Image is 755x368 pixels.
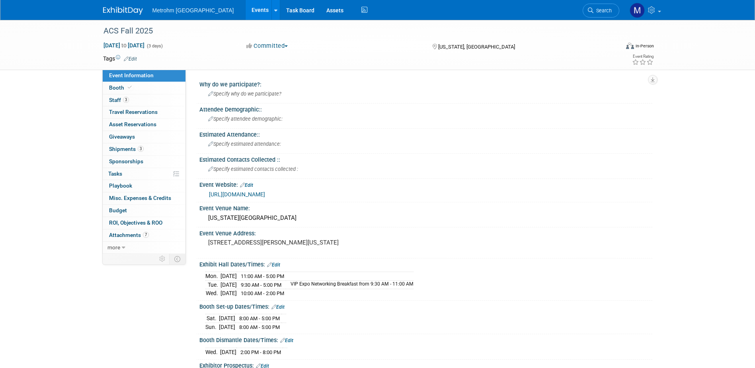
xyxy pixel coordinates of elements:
[205,212,646,224] div: [US_STATE][GEOGRAPHIC_DATA]
[220,280,237,289] td: [DATE]
[286,280,414,289] td: VIP Expo Networking Breakfast from 9:30 AM - 11:00 AM
[109,109,158,115] span: Travel Reservations
[205,314,219,323] td: Sat.
[219,314,235,323] td: [DATE]
[103,229,185,241] a: Attachments7
[240,182,253,188] a: Edit
[103,143,185,155] a: Shipments3
[220,348,236,356] td: [DATE]
[199,104,652,114] div: Attendee Demographic::
[103,156,185,168] a: Sponsorships
[103,7,143,15] img: ExhibitDay
[109,219,162,226] span: ROI, Objectives & ROO
[583,4,619,18] a: Search
[199,258,652,269] div: Exhibit Hall Dates/Times:
[205,289,220,298] td: Wed.
[220,289,237,298] td: [DATE]
[169,254,185,264] td: Toggle Event Tabs
[143,232,149,238] span: 7
[107,244,120,251] span: more
[199,154,652,164] div: Estimated Contacts Collected ::
[103,242,185,254] a: more
[280,338,293,343] a: Edit
[199,129,652,139] div: Estimated Attendance::
[103,131,185,143] a: Giveaways
[219,323,235,331] td: [DATE]
[146,43,163,49] span: (3 days)
[128,85,132,90] i: Booth reservation complete
[120,42,128,49] span: to
[271,304,285,310] a: Edit
[103,82,185,94] a: Booth
[103,217,185,229] a: ROI, Objectives & ROO
[138,146,144,152] span: 3
[103,180,185,192] a: Playbook
[103,94,185,106] a: Staff3
[123,97,129,103] span: 3
[208,239,379,246] pre: [STREET_ADDRESS][PERSON_NAME][US_STATE]
[199,202,652,212] div: Event Venue Name:
[199,334,652,345] div: Booth Dismantle Dates/Times:
[103,119,185,131] a: Asset Reservations
[109,182,132,189] span: Playbook
[109,207,127,213] span: Budget
[109,97,129,103] span: Staff
[109,146,144,152] span: Shipments
[635,43,654,49] div: In-Person
[109,133,135,140] span: Giveaways
[267,262,280,268] a: Edit
[241,273,284,279] span: 11:00 AM - 5:00 PM
[124,56,137,62] a: Edit
[109,72,154,78] span: Event Information
[241,290,284,296] span: 10:00 AM - 2:00 PM
[109,232,149,238] span: Attachments
[241,282,281,288] span: 9:30 AM - 5:00 PM
[199,179,652,189] div: Event Website:
[209,191,265,198] a: [URL][DOMAIN_NAME]
[239,315,280,321] span: 8:00 AM - 5:00 PM
[101,24,607,38] div: ACS Fall 2025
[208,116,283,122] span: Specify attendee demographic:
[103,42,145,49] span: [DATE] [DATE]
[103,205,185,217] a: Budget
[239,324,280,330] span: 8:00 AM - 5:00 PM
[103,168,185,180] a: Tasks
[244,42,291,50] button: Committed
[220,272,237,281] td: [DATE]
[593,8,612,14] span: Search
[103,192,185,204] a: Misc. Expenses & Credits
[208,141,281,147] span: Specify estimated attendance:
[103,70,185,82] a: Event Information
[626,43,634,49] img: Format-Inperson.png
[205,272,220,281] td: Mon.
[205,280,220,289] td: Tue.
[208,91,281,97] span: Specify why do we participate?
[108,170,122,177] span: Tasks
[438,44,515,50] span: [US_STATE], [GEOGRAPHIC_DATA]
[240,349,281,355] span: 2:00 PM - 8:00 PM
[199,301,652,311] div: Booth Set-up Dates/Times:
[156,254,170,264] td: Personalize Event Tab Strip
[632,55,654,59] div: Event Rating
[103,106,185,118] a: Travel Reservations
[208,166,298,172] span: Specify estimated contacts collected :
[109,84,133,91] span: Booth
[199,227,652,237] div: Event Venue Address:
[199,78,652,88] div: Why do we participate?:
[205,323,219,331] td: Sun.
[152,7,234,14] span: Metrohm [GEOGRAPHIC_DATA]
[103,55,137,63] td: Tags
[109,158,143,164] span: Sponsorships
[572,41,654,53] div: Event Format
[109,195,171,201] span: Misc. Expenses & Credits
[109,121,156,127] span: Asset Reservations
[205,348,220,356] td: Wed.
[630,3,645,18] img: Michelle Simoes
